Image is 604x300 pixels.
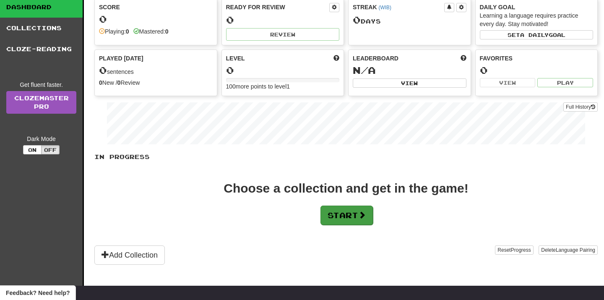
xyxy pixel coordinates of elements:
strong: 0 [126,28,129,35]
span: Open feedback widget [6,289,70,297]
span: Leaderboard [353,54,398,63]
strong: 0 [117,79,121,86]
span: Progress [511,247,531,253]
div: Choose a collection and get in the game! [224,182,468,195]
div: 0 [226,65,340,76]
button: ResetProgress [495,245,533,255]
span: Score more points to level up [333,54,339,63]
div: Ready for Review [226,3,330,11]
span: a daily [520,32,549,38]
div: Day s [353,15,466,26]
div: Favorites [480,54,594,63]
div: 0 [480,65,594,76]
span: 0 [353,14,361,26]
button: Add Collection [94,245,165,265]
div: New / Review [99,78,213,87]
div: 0 [99,14,213,24]
div: Score [99,3,213,11]
button: Seta dailygoal [480,30,594,39]
span: Played [DATE] [99,54,143,63]
button: View [353,78,466,88]
button: Start [320,206,373,225]
div: 100 more points to level 1 [226,82,340,91]
div: sentences [99,65,213,76]
strong: 0 [99,79,102,86]
button: View [480,78,536,87]
a: (WIB) [378,5,391,10]
div: Playing: [99,27,129,36]
button: On [23,145,42,154]
strong: 0 [165,28,169,35]
div: Dark Mode [6,135,76,143]
button: Off [41,145,60,154]
div: Get fluent faster. [6,81,76,89]
button: Play [537,78,593,87]
span: This week in points, UTC [461,54,466,63]
span: Language Pairing [556,247,595,253]
span: N/A [353,64,376,76]
button: Review [226,28,340,41]
div: 0 [226,15,340,25]
button: Full History [563,102,598,112]
span: 0 [99,64,107,76]
button: DeleteLanguage Pairing [539,245,598,255]
a: ClozemasterPro [6,91,76,114]
p: In Progress [94,153,598,161]
span: Level [226,54,245,63]
div: Learning a language requires practice every day. Stay motivated! [480,11,594,28]
div: Mastered: [133,27,169,36]
div: Daily Goal [480,3,594,11]
div: Streak [353,3,444,11]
